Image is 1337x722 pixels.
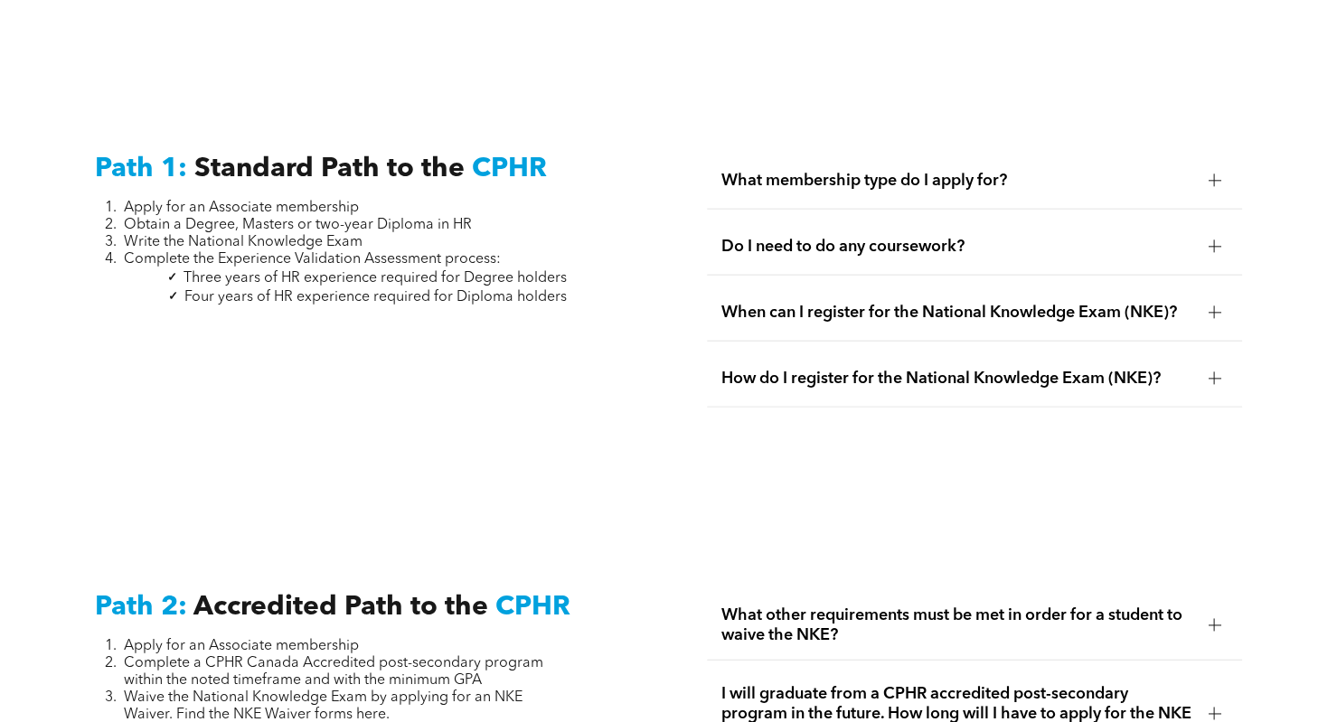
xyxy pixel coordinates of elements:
span: Standard Path to the [194,155,465,183]
span: Waive the National Knowledge Exam by applying for an NKE Waiver. Find the NKE Waiver forms here. [124,690,523,722]
span: When can I register for the National Knowledge Exam (NKE)? [721,303,1194,323]
span: What other requirements must be met in order for a student to waive the NKE? [721,605,1194,645]
span: How do I register for the National Knowledge Exam (NKE)? [721,369,1194,389]
span: Accredited Path to the [193,594,488,621]
span: Three years of HR experience required for Degree holders [184,271,567,286]
span: CPHR [495,594,570,621]
span: Path 2: [95,594,187,621]
span: Do I need to do any coursework? [721,237,1194,257]
span: Four years of HR experience required for Diploma holders [184,290,567,305]
span: Write the National Knowledge Exam [124,235,362,249]
span: What membership type do I apply for? [721,171,1194,191]
span: Complete the Experience Validation Assessment process: [124,252,501,267]
span: Obtain a Degree, Masters or two-year Diploma in HR [124,218,472,232]
span: Apply for an Associate membership [124,201,359,215]
span: CPHR [472,155,547,183]
span: Path 1: [95,155,187,183]
span: Apply for an Associate membership [124,639,359,653]
span: Complete a CPHR Canada Accredited post-secondary program within the noted timeframe and with the ... [124,656,543,688]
